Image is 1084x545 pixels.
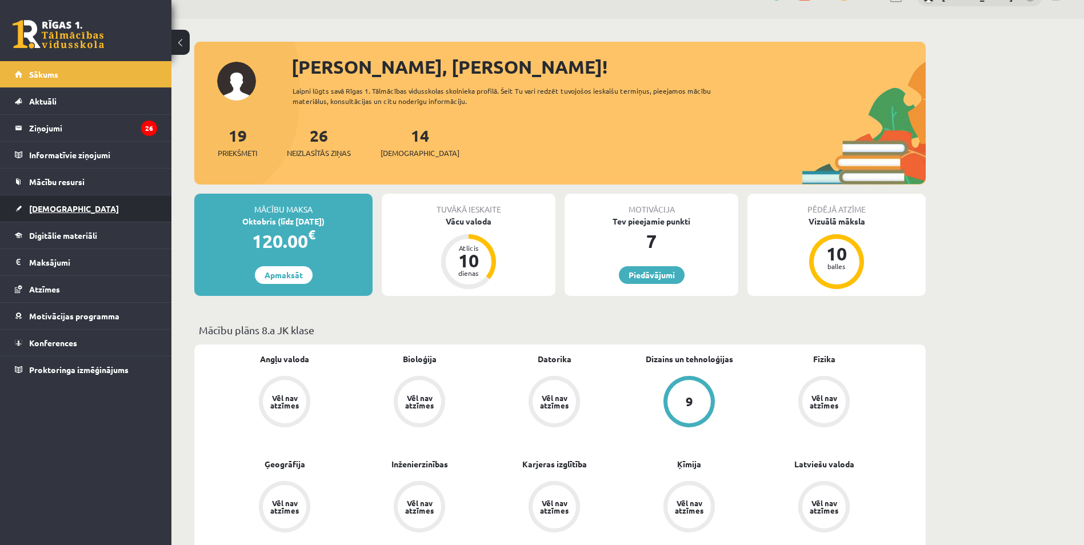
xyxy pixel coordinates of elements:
span: [DEMOGRAPHIC_DATA] [381,147,459,159]
span: Digitālie materiāli [29,230,97,241]
div: Tuvākā ieskaite [382,194,555,215]
legend: Ziņojumi [29,115,157,141]
a: Vēl nav atzīmes [217,481,352,535]
div: 7 [565,227,738,255]
div: Vēl nav atzīmes [808,394,840,409]
div: dienas [451,270,486,276]
div: Oktobris (līdz [DATE]) [194,215,373,227]
i: 26 [141,121,157,136]
div: Pēdējā atzīme [747,194,926,215]
div: Vēl nav atzīmes [538,394,570,409]
a: Vēl nav atzīmes [622,481,757,535]
a: 26Neizlasītās ziņas [287,125,351,159]
a: Angļu valoda [260,353,309,365]
a: Konferences [15,330,157,356]
div: Tev pieejamie punkti [565,215,738,227]
span: Sākums [29,69,58,79]
div: Vēl nav atzīmes [673,499,705,514]
span: Neizlasītās ziņas [287,147,351,159]
a: Sākums [15,61,157,87]
a: Rīgas 1. Tālmācības vidusskola [13,20,104,49]
div: Vēl nav atzīmes [269,394,301,409]
legend: Maksājumi [29,249,157,275]
div: 10 [451,251,486,270]
legend: Informatīvie ziņojumi [29,142,157,168]
a: Vēl nav atzīmes [487,481,622,535]
a: Datorika [538,353,571,365]
a: Informatīvie ziņojumi [15,142,157,168]
a: Ķīmija [677,458,701,470]
div: Vēl nav atzīmes [403,394,435,409]
a: 9 [622,376,757,430]
a: Karjeras izglītība [522,458,587,470]
p: Mācību plāns 8.a JK klase [199,322,921,338]
a: Digitālie materiāli [15,222,157,249]
a: Proktoringa izmēģinājums [15,356,157,383]
span: Motivācijas programma [29,311,119,321]
div: Mācību maksa [194,194,373,215]
a: Apmaksāt [255,266,313,284]
div: Atlicis [451,245,486,251]
a: Atzīmes [15,276,157,302]
a: Maksājumi [15,249,157,275]
a: Latviešu valoda [794,458,854,470]
a: 19Priekšmeti [218,125,257,159]
div: balles [819,263,854,270]
a: Motivācijas programma [15,303,157,329]
a: 14[DEMOGRAPHIC_DATA] [381,125,459,159]
a: Vēl nav atzīmes [757,481,891,535]
span: Priekšmeti [218,147,257,159]
div: Vēl nav atzīmes [403,499,435,514]
div: Vizuālā māksla [747,215,926,227]
a: Vēl nav atzīmes [352,481,487,535]
a: Mācību resursi [15,169,157,195]
span: Proktoringa izmēģinājums [29,364,129,375]
a: Ģeogrāfija [265,458,305,470]
div: [PERSON_NAME], [PERSON_NAME]! [291,53,926,81]
div: Vēl nav atzīmes [808,499,840,514]
span: Atzīmes [29,284,60,294]
a: Vācu valoda Atlicis 10 dienas [382,215,555,291]
span: € [308,226,315,243]
div: 120.00 [194,227,373,255]
div: 10 [819,245,854,263]
a: Dizains un tehnoloģijas [646,353,733,365]
span: Mācību resursi [29,177,85,187]
span: [DEMOGRAPHIC_DATA] [29,203,119,214]
div: Vēl nav atzīmes [538,499,570,514]
div: Motivācija [565,194,738,215]
a: [DEMOGRAPHIC_DATA] [15,195,157,222]
a: Vizuālā māksla 10 balles [747,215,926,291]
a: Aktuāli [15,88,157,114]
div: 9 [686,395,693,408]
a: Inženierzinības [391,458,448,470]
a: Ziņojumi26 [15,115,157,141]
span: Aktuāli [29,96,57,106]
div: Laipni lūgts savā Rīgas 1. Tālmācības vidusskolas skolnieka profilā. Šeit Tu vari redzēt tuvojošo... [293,86,731,106]
a: Vēl nav atzīmes [352,376,487,430]
div: Vācu valoda [382,215,555,227]
a: Fizika [813,353,835,365]
a: Vēl nav atzīmes [487,376,622,430]
div: Vēl nav atzīmes [269,499,301,514]
a: Vēl nav atzīmes [217,376,352,430]
a: Vēl nav atzīmes [757,376,891,430]
a: Bioloģija [403,353,437,365]
span: Konferences [29,338,77,348]
a: Piedāvājumi [619,266,685,284]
